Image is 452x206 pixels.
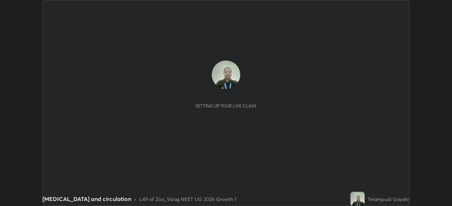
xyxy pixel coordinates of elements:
[134,195,137,203] div: •
[350,192,365,206] img: 06370376e3c44778b92783d89618c6a2.jpg
[195,103,256,109] div: Setting up your live class
[42,195,131,203] div: [MEDICAL_DATA] and circulation
[139,195,236,203] div: L49 of Zoo_Vizag NEET UG 2026 Growth 1
[212,60,240,89] img: 06370376e3c44778b92783d89618c6a2.jpg
[368,195,410,203] div: Telampudi Gayatri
